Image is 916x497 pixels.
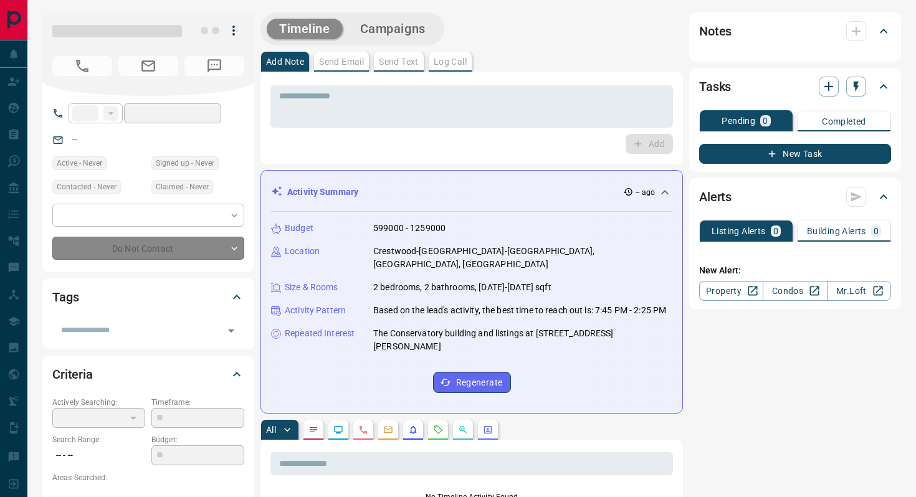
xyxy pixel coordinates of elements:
[874,227,879,235] p: 0
[763,116,768,125] p: 0
[52,237,244,260] div: Do Not Contact
[52,445,145,466] p: -- - --
[773,227,778,235] p: 0
[433,425,443,435] svg: Requests
[271,181,672,204] div: Activity Summary-- ago
[483,425,493,435] svg: Agent Actions
[308,425,318,435] svg: Notes
[57,181,117,193] span: Contacted - Never
[699,187,732,207] h2: Alerts
[287,186,358,199] p: Activity Summary
[712,227,766,235] p: Listing Alerts
[333,425,343,435] svg: Lead Browsing Activity
[699,77,731,97] h2: Tasks
[827,281,891,301] a: Mr.Loft
[267,19,343,39] button: Timeline
[383,425,393,435] svg: Emails
[636,187,655,198] p: -- ago
[72,135,77,144] a: --
[285,327,355,340] p: Repeated Interest
[358,425,368,435] svg: Calls
[699,16,891,46] div: Notes
[699,21,732,41] h2: Notes
[373,222,446,235] p: 599000 - 1259000
[52,56,112,76] span: No Number
[373,281,551,294] p: 2 bedrooms, 2 bathrooms, [DATE]-[DATE] sqft
[52,359,244,389] div: Criteria
[699,72,891,102] div: Tasks
[151,434,244,445] p: Budget:
[373,304,666,317] p: Based on the lead's activity, the best time to reach out is: 7:45 PM - 2:25 PM
[52,364,93,384] h2: Criteria
[285,281,338,294] p: Size & Rooms
[373,245,672,271] p: Crestwood-[GEOGRAPHIC_DATA]-[GEOGRAPHIC_DATA], [GEOGRAPHIC_DATA], [GEOGRAPHIC_DATA]
[151,397,244,408] p: Timeframe:
[285,222,313,235] p: Budget
[285,245,320,258] p: Location
[222,322,240,339] button: Open
[699,144,891,164] button: New Task
[184,56,244,76] span: No Number
[408,425,418,435] svg: Listing Alerts
[52,434,145,445] p: Search Range:
[57,157,102,169] span: Active - Never
[807,227,866,235] p: Building Alerts
[266,425,276,434] p: All
[822,117,866,126] p: Completed
[373,327,672,353] p: The Conservatory building and listings at [STREET_ADDRESS][PERSON_NAME]
[699,182,891,212] div: Alerts
[118,56,178,76] span: No Email
[156,181,209,193] span: Claimed - Never
[763,281,827,301] a: Condos
[699,264,891,277] p: New Alert:
[52,282,244,312] div: Tags
[722,116,755,125] p: Pending
[52,287,79,307] h2: Tags
[156,157,214,169] span: Signed up - Never
[699,281,763,301] a: Property
[285,304,346,317] p: Activity Pattern
[348,19,438,39] button: Campaigns
[458,425,468,435] svg: Opportunities
[433,372,511,393] button: Regenerate
[266,57,304,66] p: Add Note
[52,472,244,483] p: Areas Searched:
[52,397,145,408] p: Actively Searching:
